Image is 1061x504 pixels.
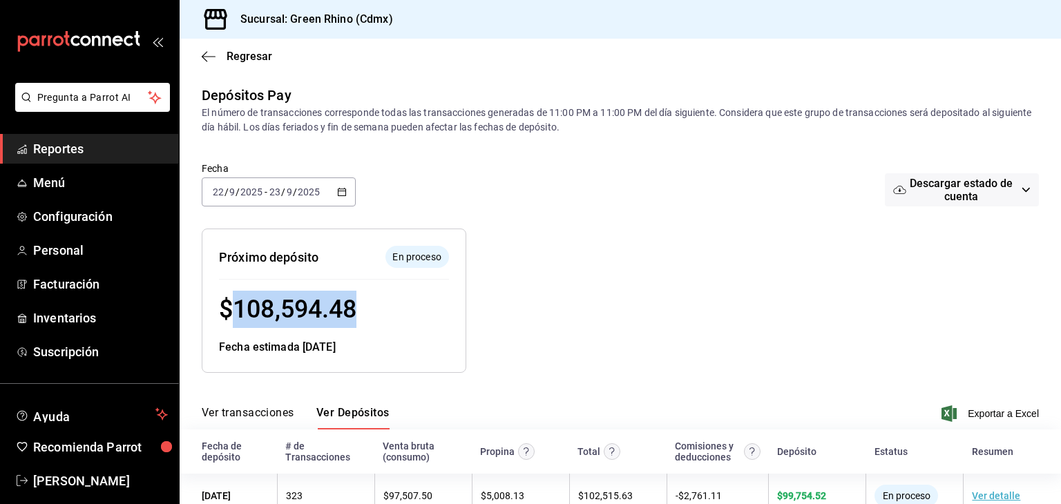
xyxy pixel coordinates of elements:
span: Inventarios [33,309,168,327]
div: Depósito [777,446,816,457]
span: $ 97,507.50 [383,490,432,501]
span: Ayuda [33,406,150,423]
span: [PERSON_NAME] [33,472,168,490]
div: El número de transacciones corresponde todas las transacciones generadas de 11:00 PM a 11:00 PM d... [202,106,1039,135]
span: $ 108,594.48 [219,295,356,324]
div: Estatus [874,446,908,457]
div: Fecha estimada [DATE] [219,339,449,356]
span: En proceso [877,490,936,501]
span: Descargar estado de cuenta [906,177,1017,203]
input: -- [286,186,293,197]
div: Depósitos Pay [202,85,291,106]
div: Resumen [972,446,1013,457]
span: $ 99,754.52 [777,490,826,501]
span: $ 5,008.13 [481,490,524,501]
button: Ver Depósitos [316,406,390,429]
svg: Contempla comisión de ventas y propinas, IVA, cancelaciones y devoluciones. [744,443,761,460]
div: navigation tabs [202,406,390,429]
span: / [236,186,240,197]
span: - $ 2,761.11 [676,490,722,501]
span: Personal [33,241,168,260]
div: Comisiones y deducciones [675,440,740,463]
span: / [224,186,229,197]
div: Total [577,446,600,457]
button: open_drawer_menu [152,36,163,47]
span: - [265,186,267,197]
h3: Sucursal: Green Rhino (Cdmx) [229,11,393,28]
span: Menú [33,173,168,192]
svg: Este monto equivale al total de la venta más otros abonos antes de aplicar comisión e IVA. [604,443,620,460]
span: Reportes [33,139,168,158]
a: Pregunta a Parrot AI [10,100,170,115]
span: Configuración [33,207,168,226]
input: -- [212,186,224,197]
div: El depósito aún no se ha enviado a tu cuenta bancaria. [385,246,449,268]
button: Exportar a Excel [944,405,1039,422]
input: -- [229,186,236,197]
div: Próximo depósito [219,248,318,266]
a: Ver detalle [972,490,1020,501]
input: ---- [240,186,263,197]
span: Suscripción [33,342,168,361]
span: / [281,186,285,197]
label: Fecha [202,164,356,173]
button: Ver transacciones [202,406,294,429]
button: Pregunta a Parrot AI [15,83,170,112]
span: En proceso [387,250,446,264]
input: ---- [297,186,321,197]
span: / [293,186,297,197]
span: Pregunta a Parrot AI [37,90,149,105]
button: Descargar estado de cuenta [885,173,1039,206]
span: Recomienda Parrot [33,438,168,456]
span: $ 102,515.63 [578,490,633,501]
span: Facturación [33,275,168,293]
span: Regresar [227,50,272,63]
div: # de Transacciones [285,440,366,463]
button: Regresar [202,50,272,63]
svg: Las propinas mostradas excluyen toda configuración de retención. [518,443,535,460]
div: Propina [480,446,515,457]
input: -- [269,186,281,197]
div: Fecha de depósito [202,440,269,463]
div: Venta bruta (consumo) [383,440,463,463]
